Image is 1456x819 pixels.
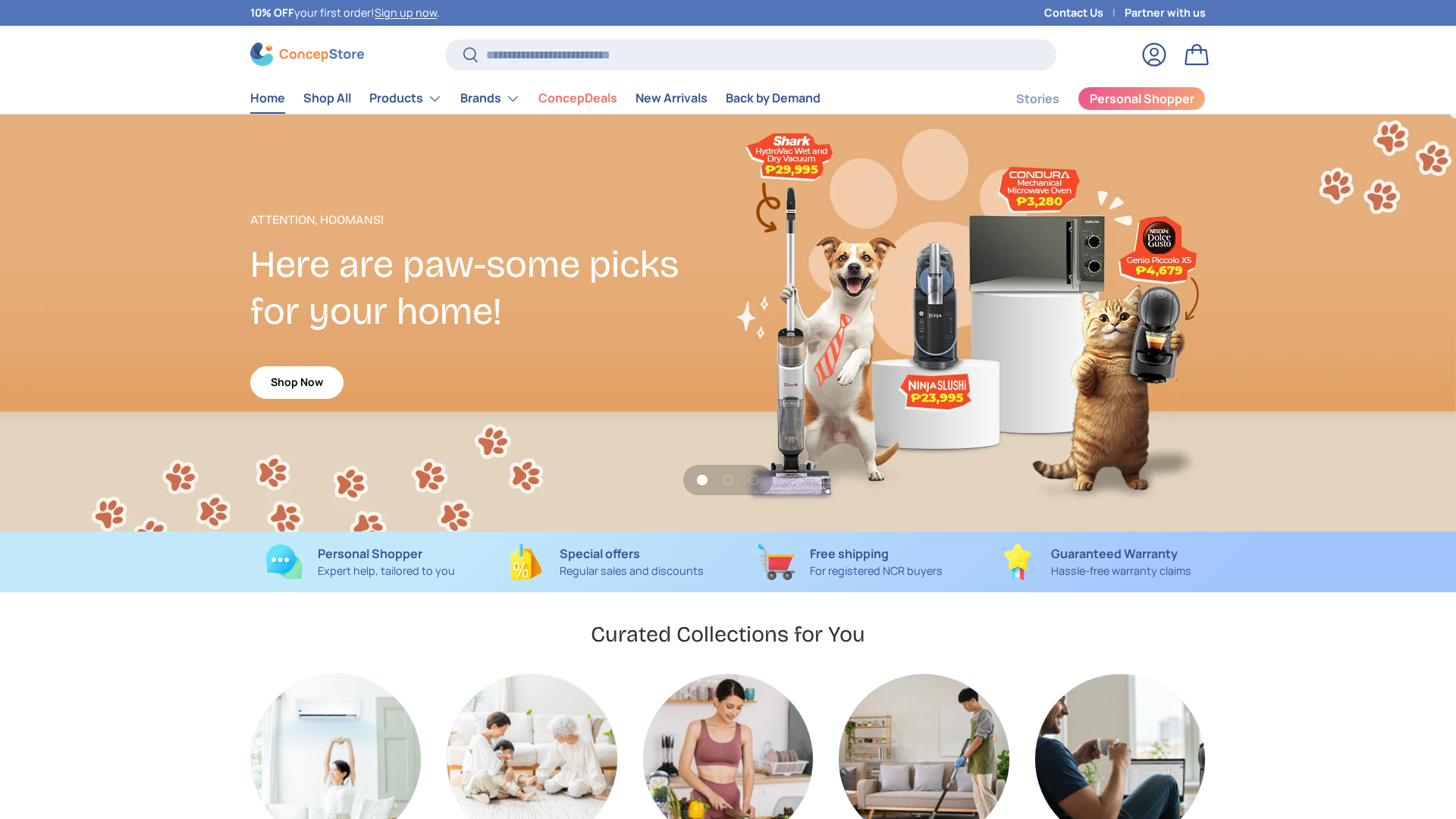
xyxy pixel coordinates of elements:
img: ConcepStore [250,42,364,66]
summary: Products [360,83,451,114]
strong: Personal Shopper [318,545,422,562]
a: New Arrivals [635,83,708,113]
a: Special offers Regular sales and discounts [495,544,716,580]
nav: Secondary [980,83,1206,114]
a: Brands [460,83,520,114]
a: Free shipping For registered NCR buyers [740,544,961,580]
span: Personal Shopper [1090,93,1194,105]
strong: Free shipping [810,545,889,562]
a: Shop All [303,83,351,113]
a: Personal Shopper Expert help, tailored to you [250,544,471,580]
strong: 10% OFF [250,5,294,20]
a: ConcepDeals [538,83,617,113]
strong: Special offers [560,545,640,562]
a: Home [250,83,285,113]
p: For registered NCR buyers [810,563,943,579]
p: Expert help, tailored to you [318,563,455,579]
p: Attention, Hoomans! [250,211,728,229]
summary: Brands [451,83,529,114]
p: Hassle-free warranty claims [1051,563,1191,579]
nav: Primary [250,83,821,114]
a: Sign up now [375,5,437,20]
h2: Here are paw-some picks for your home! [250,241,728,335]
a: Personal Shopper [1078,86,1206,111]
a: Guaranteed Warranty Hassle-free warranty claims [985,544,1206,580]
a: Back by Demand [726,83,821,113]
h2: Curated Collections for You [591,620,865,648]
a: Stories [1016,84,1059,114]
a: Partner with us [1125,5,1206,21]
a: Contact Us [1044,5,1125,21]
p: Regular sales and discounts [560,563,704,579]
p: your first order! . [250,5,440,21]
a: Shop Now [250,366,344,399]
strong: Guaranteed Warranty [1051,545,1178,562]
a: Products [369,83,442,114]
